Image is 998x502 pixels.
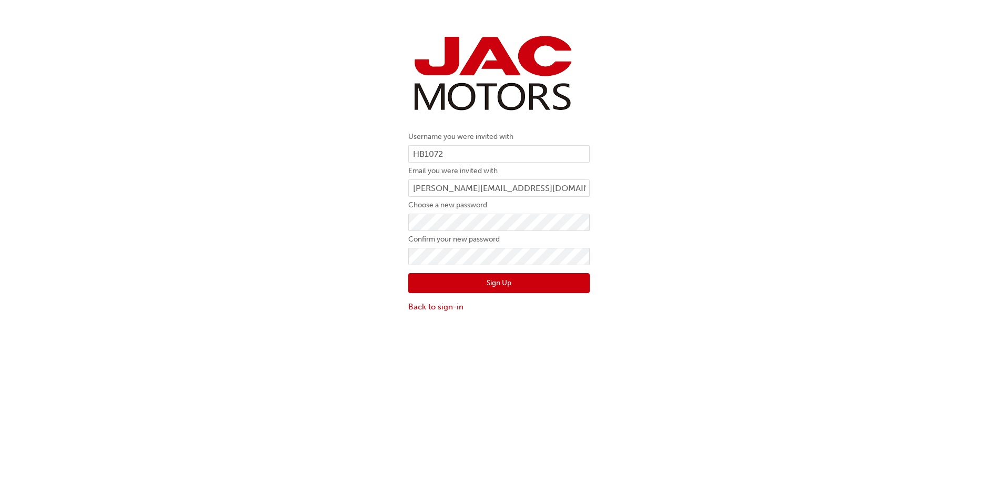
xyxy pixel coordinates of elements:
[408,199,590,212] label: Choose a new password
[408,301,590,313] a: Back to sign-in
[408,273,590,293] button: Sign Up
[408,233,590,246] label: Confirm your new password
[408,130,590,143] label: Username you were invited with
[408,145,590,163] input: Username
[408,165,590,177] label: Email you were invited with
[408,32,576,115] img: jac-portal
